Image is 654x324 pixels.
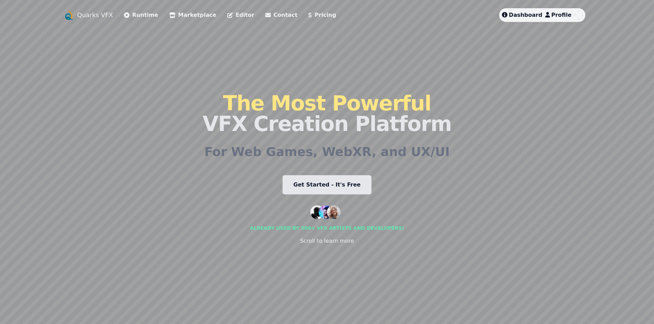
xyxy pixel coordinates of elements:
[250,225,404,231] div: Already used by 500+ vfx artists and developers!
[327,205,341,219] img: customer 3
[319,205,332,219] img: customer 2
[283,175,372,194] a: Get Started - It's Free
[223,91,431,115] span: The Most Powerful
[77,10,113,20] a: Quarks VFX
[124,11,158,19] a: Runtime
[203,93,451,134] h1: VFX Creation Platform
[265,11,298,19] a: Contact
[169,11,216,19] a: Marketplace
[551,12,572,18] span: Profile
[227,11,254,19] a: Editor
[545,11,572,19] a: Profile
[308,11,336,19] a: Pricing
[509,12,542,18] span: Dashboard
[300,237,354,245] div: Scroll to learn more
[502,11,542,19] a: Dashboard
[310,205,324,219] img: customer 1
[204,145,450,159] h2: For Web Games, WebXR, and UX/UI
[574,11,583,19] img: lesia profile image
